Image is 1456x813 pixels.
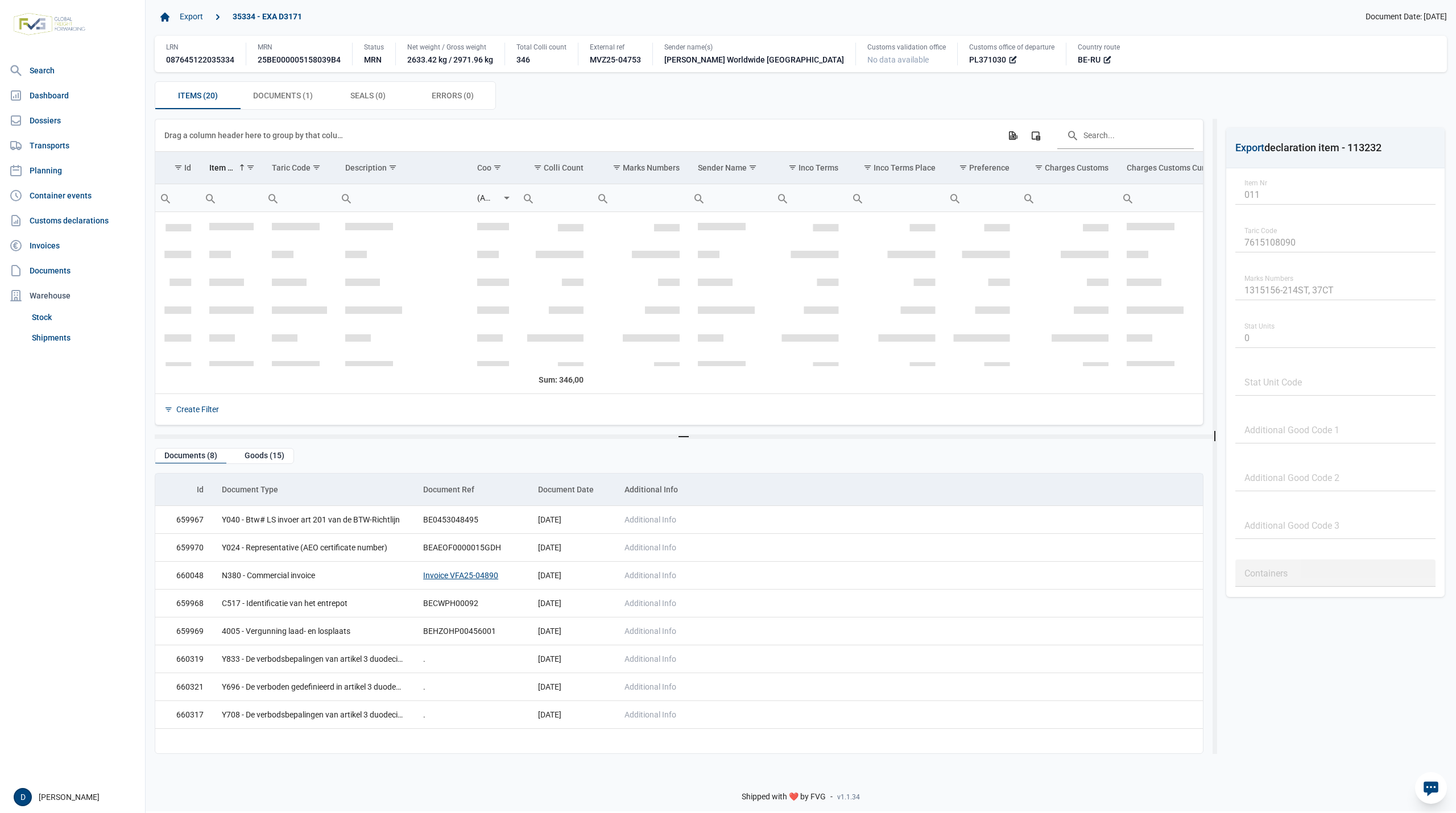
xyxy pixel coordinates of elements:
div: Split bar [1213,119,1217,754]
a: 35334 - EXA D3171 [228,7,307,27]
a: Shipments [27,327,140,348]
a: Customs declarations [5,209,140,232]
input: Filter cell [847,184,944,211]
input: Search in the data grid [1057,122,1194,149]
div: Search box [1118,184,1138,211]
div: Goods (15) [235,449,293,464]
span: Additional Info [624,571,676,580]
span: [DATE] [538,599,561,608]
td: Column Document Ref [414,474,529,506]
a: Dossiers [5,109,140,132]
span: Show filter options for column 'Sender Name' [748,163,757,172]
input: Filter cell [263,184,337,211]
span: . [423,682,425,691]
span: . [423,710,425,719]
span: Additional Info [624,543,676,552]
div: MRN [258,43,341,52]
td: Column Preference [945,152,1019,184]
input: Filter cell [772,184,847,211]
td: Filter cell [200,184,262,211]
td: Column Document Date [529,474,615,506]
a: Planning [5,159,140,182]
span: - [830,792,833,802]
div: Document Date [538,485,594,494]
span: Additional Info [624,599,676,608]
div: 346 [516,54,566,65]
span: v1.1.34 [837,793,860,802]
div: Inco Terms Place [874,163,936,172]
td: Filter cell [336,184,468,211]
td: Column Additional Info [615,474,1203,506]
span: Document Date: [DATE] [1366,12,1447,22]
td: 659969 [155,617,213,645]
a: Search [5,59,140,82]
td: 660321 [155,673,213,701]
td: 659970 [155,534,213,562]
div: Total Colli count [516,43,566,52]
div: Description [345,163,387,172]
div: Data grid with 20 rows and 23 columns [155,119,1203,425]
div: Search box [1019,184,1039,211]
img: FVG - Global freight forwarding [9,9,90,40]
span: BEAEOF0000015GDH [423,543,501,552]
span: Show filter options for column 'Id' [174,163,183,172]
td: Column Sender Name [689,152,772,184]
td: Column Inco Terms Place [847,152,944,184]
div: Warehouse [5,284,140,307]
div: [PERSON_NAME] Worldwide [GEOGRAPHIC_DATA] [664,54,844,65]
td: Column Coo [468,152,518,184]
span: [DATE] [538,571,561,580]
div: Document Type [222,485,278,494]
div: Drag a column header here to group by that column [164,126,347,144]
a: Dashboard [5,84,140,107]
span: BEHZOHP00456001 [423,627,496,636]
td: Y833 - De verbodsbepalingen van artikel 3 duodecies, lid [213,645,414,673]
div: Documents (8) [155,449,226,464]
input: Filter cell [518,184,593,211]
div: Data grid with 8 rows and 5 columns [155,474,1203,729]
td: Filter cell [593,184,689,211]
span: Show filter options for column 'Preference' [959,163,967,172]
span: Show filter options for column 'Charges Customs' [1035,163,1043,172]
td: Filter cell [1019,184,1118,211]
input: Filter cell [1019,184,1118,211]
input: Filter cell [945,184,1019,211]
td: Filter cell [468,184,518,211]
td: 659967 [155,506,213,534]
span: No data available [867,55,929,64]
td: N380 - Commercial invoice [213,562,414,590]
div: Coo [477,163,491,172]
div: Search box [689,184,709,211]
div: MVZ25-04753 [590,54,641,65]
td: Column Inco Terms [772,152,847,184]
div: [PERSON_NAME] [14,788,138,806]
div: Id [184,163,191,172]
td: Filter cell [847,184,944,211]
input: Filter cell [593,184,689,211]
div: Search box [200,184,221,211]
td: Column Charges Customs [1019,152,1118,184]
div: Search box [847,184,868,211]
div: Export all data to Excel [1002,125,1023,146]
td: Column Id [155,474,213,506]
button: D [14,788,32,806]
div: Additional Info [624,485,678,494]
td: Filter cell [945,184,1019,211]
td: Y024 - Representative (AEO certificate number) [213,534,414,562]
a: Documents [5,259,140,282]
span: [DATE] [538,654,561,663]
td: Filter cell [155,184,200,211]
td: Y040 - Btw# LS invoer art 201 van de BTW-Richtlijn [213,506,414,534]
td: Column Document Type [213,474,414,506]
div: Sender name(s) [664,43,844,52]
span: Show filter options for column 'Coo' [493,163,502,172]
div: Colli Count [544,163,584,172]
span: [DATE] [538,515,561,524]
div: Charges Customs [1045,163,1108,172]
span: [DATE] [538,627,561,636]
div: Inco Terms [799,163,838,172]
span: Additional Info [624,682,676,691]
td: Column Marks Numbers [593,152,689,184]
span: [DATE] [538,543,561,552]
input: Filter cell [468,184,500,211]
